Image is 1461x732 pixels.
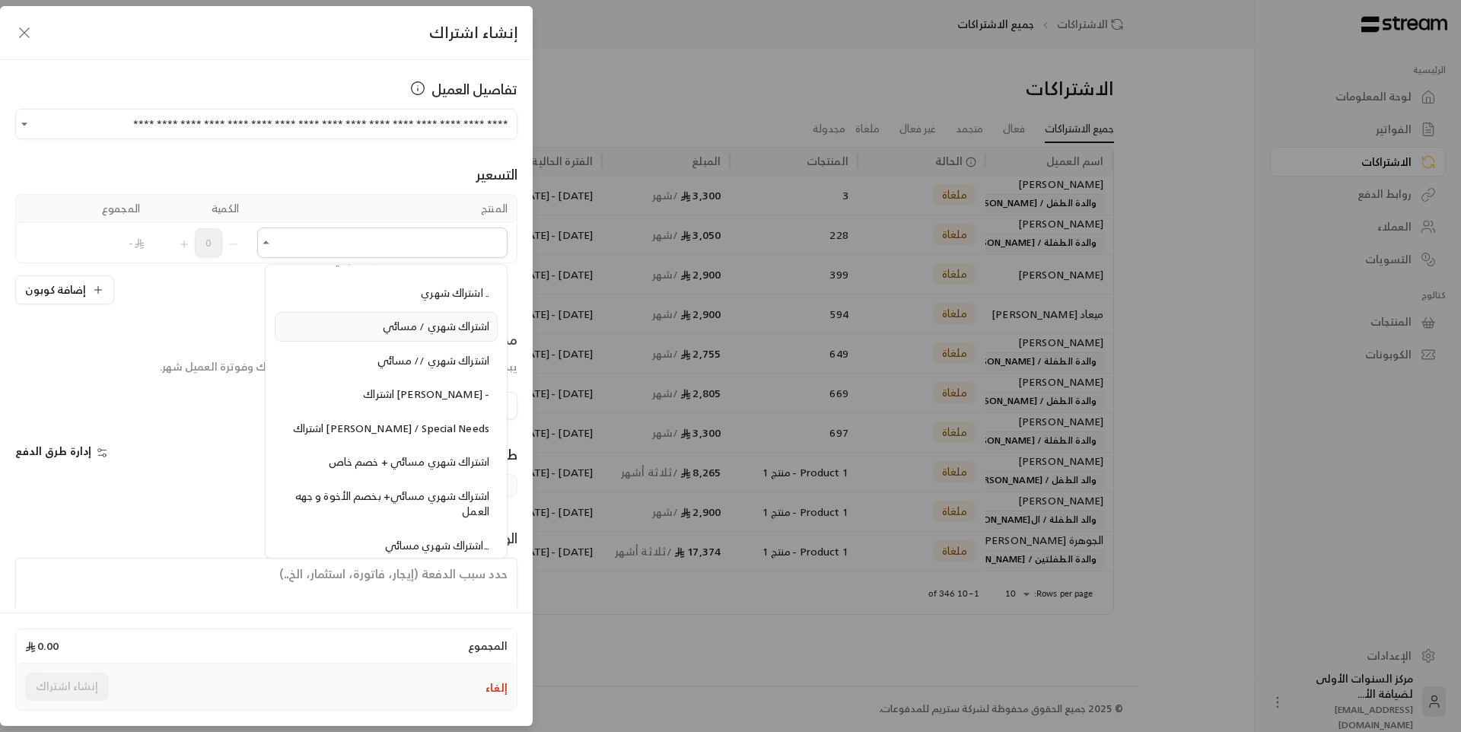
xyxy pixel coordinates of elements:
[160,359,517,374] div: يبدأ الاشتراك في . يتم تجديد الاشتراك وفوترة العميل شهر.
[15,115,33,133] button: Open
[429,19,517,46] span: إنشاء اشتراك
[257,234,275,252] button: Close
[50,195,149,223] th: المجموع
[15,441,91,460] span: إدارة طرق الدفع
[385,536,489,555] span: اشتراك شهري مسائي...
[149,195,248,223] th: الكمية
[363,384,489,403] span: اشتراك [PERSON_NAME] -
[25,638,59,654] span: 0.00
[468,638,508,654] span: المجموع
[248,195,517,223] th: المنتج
[295,486,489,521] span: اشتراك شهري مسائي+ بخصم الأخوة و جهه العمل
[15,194,517,263] table: Selected Products
[431,78,517,100] span: تفاصيل العميل
[421,283,489,302] span: اشتراك شهري ..
[15,275,114,304] button: إضافة كوبون
[293,419,489,438] span: اشتراك [PERSON_NAME] / Special Needs
[377,351,489,370] span: اشتراك شهري // مسائي
[50,223,149,263] td: -
[383,317,489,336] span: اشتراك شهري / مسائي
[160,329,517,350] div: مدة الاشتراك
[329,452,489,471] span: اشتراك شهري مسائي + خصم خاص
[15,164,517,185] div: التسعير
[485,680,508,695] button: إلغاء
[195,228,222,257] span: 0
